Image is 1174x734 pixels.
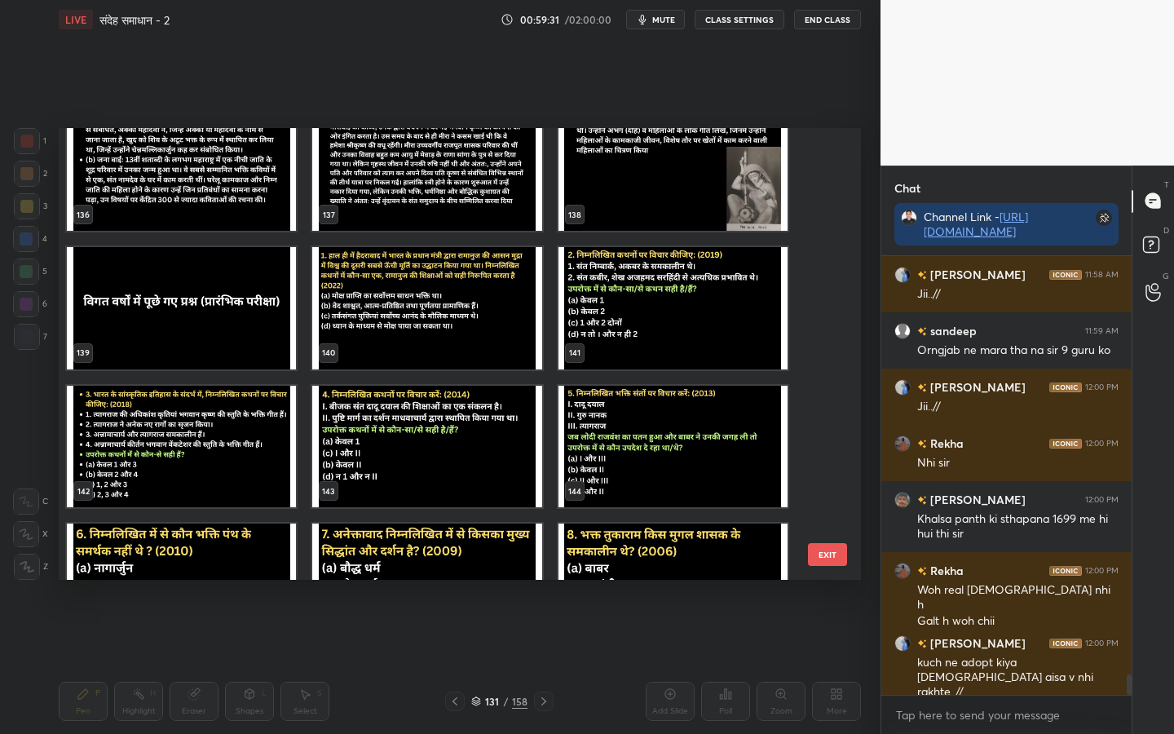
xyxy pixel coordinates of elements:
[67,109,296,232] img: 17592103212HV4BH.pdf
[927,435,964,452] h6: Rekha
[927,322,977,339] h6: sandeep
[504,696,509,706] div: /
[1049,269,1082,279] img: iconic-dark.1390631f.png
[1085,565,1119,575] div: 12:00 PM
[67,247,296,369] img: 17592103212HV4BH.pdf
[1163,270,1169,282] p: G
[881,166,933,210] p: Chat
[1085,638,1119,648] div: 12:00 PM
[14,161,47,187] div: 2
[67,386,296,508] img: 17592103212HV4BH.pdf
[1049,382,1082,391] img: iconic-dark.1390631f.png
[927,562,964,579] h6: Rekha
[59,128,832,580] div: grid
[901,210,917,226] img: 09a1bb633dd249f2a2c8cf568a24d1b1.jpg
[99,12,170,28] h4: संदेह समाधान - 2
[312,109,541,232] img: 17592103212HV4BH.pdf
[917,271,927,280] img: no-rating-badge.077c3623.svg
[917,511,1119,542] div: Khalsa panth ki sthapana 1699 me hi hui thi sir
[917,327,927,336] img: no-rating-badge.077c3623.svg
[894,562,911,578] img: 02326564f6d1469fb08c19d27d793261.jpg
[1085,325,1119,335] div: 11:59 AM
[794,10,861,29] button: End Class
[1085,382,1119,391] div: 12:00 PM
[1085,494,1119,504] div: 12:00 PM
[512,694,527,709] div: 158
[1085,269,1119,279] div: 11:58 AM
[1085,438,1119,448] div: 12:00 PM
[894,635,911,651] img: 59ef8480de42450fb878180415761914.jpg
[626,10,685,29] button: mute
[13,489,48,515] div: C
[917,613,1119,630] div: Galt h woh chij
[894,435,911,451] img: 02326564f6d1469fb08c19d27d793261.jpg
[558,524,788,646] img: 17592103212HV4BH.pdf
[13,521,48,547] div: X
[927,635,1026,652] h6: [PERSON_NAME]
[67,524,296,646] img: 17592103212HV4BH.pdf
[917,496,927,505] img: no-rating-badge.077c3623.svg
[13,291,47,317] div: 6
[312,386,541,508] img: 17592103212HV4BH.pdf
[312,524,541,646] img: 17592103212HV4BH.pdf
[13,226,47,252] div: 4
[1049,565,1082,575] img: iconic-dark.1390631f.png
[1164,179,1169,191] p: T
[894,378,911,395] img: 59ef8480de42450fb878180415761914.jpg
[13,259,47,285] div: 5
[917,343,1119,359] div: Orngjab ne mara tha na sir 9 guru ko
[558,109,788,232] img: 17592103212HV4BH.pdf
[917,567,927,576] img: no-rating-badge.077c3623.svg
[14,193,47,219] div: 3
[558,386,788,508] img: 17592103212HV4BH.pdf
[927,491,1026,508] h6: [PERSON_NAME]
[894,491,911,507] img: 577a5437fdb54be4add4bd13f9b56043.jpg
[927,266,1026,283] h6: [PERSON_NAME]
[312,247,541,369] img: 17592103212HV4BH.pdf
[927,378,1026,396] h6: [PERSON_NAME]
[917,655,1119,701] div: kuch ne adopt kiya [DEMOGRAPHIC_DATA] aisa v nhi rakhte..//
[917,383,927,392] img: no-rating-badge.077c3623.svg
[917,639,927,648] img: no-rating-badge.077c3623.svg
[917,455,1119,471] div: Nhi sir
[695,10,784,29] button: CLASS SETTINGS
[14,554,48,580] div: Z
[1049,438,1082,448] img: iconic-dark.1390631f.png
[917,582,1119,613] div: Woh real [DEMOGRAPHIC_DATA] nhi h
[59,10,93,29] div: LIVE
[14,128,46,154] div: 1
[808,543,847,566] button: EXIT
[924,210,1061,239] div: Channel Link -
[917,286,1119,303] div: Jii..//
[881,256,1132,696] div: grid
[558,247,788,369] img: 17592103212HV4BH.pdf
[1163,224,1169,237] p: D
[652,14,675,25] span: mute
[484,696,501,706] div: 131
[14,324,47,350] div: 7
[894,322,911,338] img: default.png
[917,440,927,449] img: no-rating-badge.077c3623.svg
[917,399,1119,415] div: Jii..//
[1049,638,1082,648] img: iconic-dark.1390631f.png
[894,266,911,282] img: 59ef8480de42450fb878180415761914.jpg
[924,209,1028,239] a: [URL][DOMAIN_NAME]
